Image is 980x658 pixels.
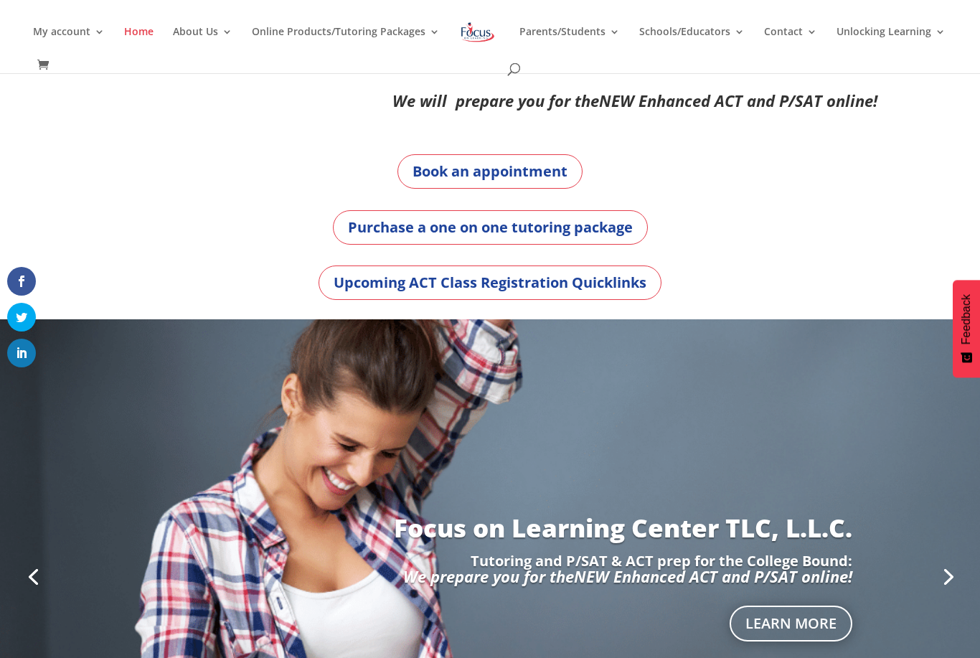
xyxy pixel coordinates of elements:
[128,554,852,568] p: Tutoring and P/SAT & ACT prep for the College Bound:
[639,27,745,60] a: Schools/Educators
[124,27,154,60] a: Home
[252,27,440,60] a: Online Products/Tutoring Packages
[33,27,105,60] a: My account
[394,511,852,545] a: Focus on Learning Center TLC, L.L.C.
[837,27,946,60] a: Unlocking Learning
[403,565,574,587] em: We prepare you for the
[764,27,817,60] a: Contact
[459,19,496,45] img: Focus on Learning
[599,90,877,111] em: NEW Enhanced ACT and P/SAT online!
[319,265,661,300] a: Upcoming ACT Class Registration Quicklinks
[333,210,648,245] a: Purchase a one on one tutoring package
[960,294,973,344] span: Feedback
[392,90,599,111] em: We will prepare you for the
[574,565,852,587] em: NEW Enhanced ACT and P/SAT online!
[397,154,583,189] a: Book an appointment
[953,280,980,377] button: Feedback - Show survey
[519,27,620,60] a: Parents/Students
[173,27,232,60] a: About Us
[730,606,852,641] a: Learn More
